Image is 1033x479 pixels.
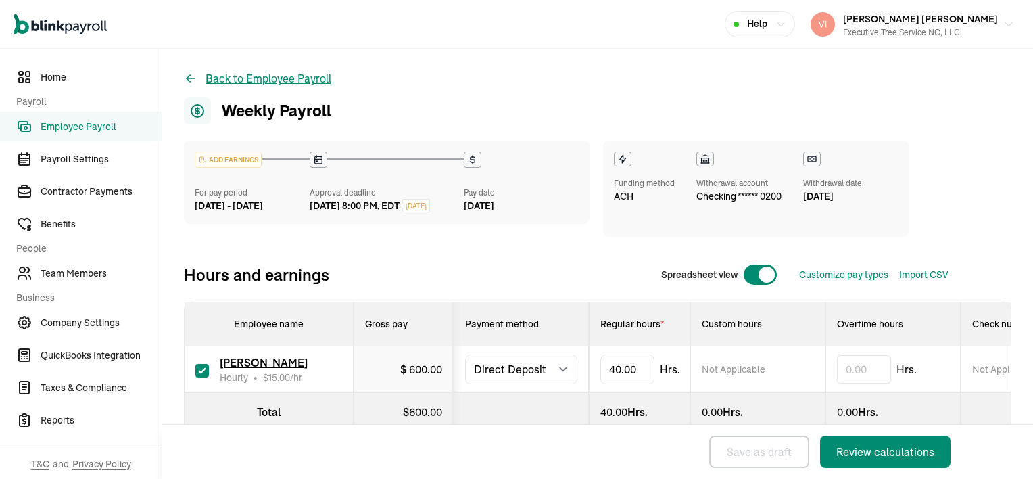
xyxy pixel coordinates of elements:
span: Home [41,70,162,85]
div: Save as draft [727,444,792,460]
div: Withdrawal account [696,177,782,189]
div: [DATE] - [DATE] [195,199,310,213]
div: [DATE] [803,189,862,204]
button: Help [725,11,795,37]
div: [DATE] [464,199,579,213]
span: Employee Payroll [41,120,162,134]
div: Funding method [614,177,675,189]
span: Hours and earnings [184,264,329,286]
span: Hrs. [896,361,917,378]
h1: Weekly Payroll [184,97,331,124]
span: 600.00 [409,363,442,376]
span: 15.00 [268,371,290,384]
div: Custom hours [702,317,814,331]
div: $ [365,404,442,420]
div: Pay date [464,187,579,199]
input: TextInput [600,355,654,384]
span: 0.00 [837,405,858,419]
span: Employee name [234,318,304,330]
span: Company Settings [41,316,162,330]
button: [PERSON_NAME] [PERSON_NAME]Executive Tree Service NC, LLC [805,7,1019,41]
span: Overtime hours [837,318,903,330]
span: • [254,371,258,384]
span: Regular hours [600,318,664,330]
div: Total [195,404,342,420]
span: /hr [263,371,302,384]
span: [PERSON_NAME] [220,356,308,369]
div: $ [400,361,442,378]
span: Spreadsheet view [661,268,738,282]
div: Withdrawal date [803,177,862,189]
button: Back to Employee Payroll [184,70,331,87]
div: Executive Tree Service NC, LLC [843,26,998,39]
iframe: Chat Widget [965,414,1033,479]
span: $ [263,371,290,384]
button: Customize pay types [799,268,888,282]
span: Taxes & Compliance [41,381,162,395]
button: Save as draft [709,436,809,468]
span: Not Applicable [702,363,765,376]
div: [DATE] 8:00 PM, EDT [310,199,400,213]
span: ACH [614,189,633,204]
span: Reports [41,413,162,428]
span: 600.00 [409,405,442,419]
div: ADD EARNINGS [195,152,261,167]
span: 0.00 [702,405,723,419]
div: Hrs. [702,404,814,420]
span: 40.00 [600,405,627,419]
span: Help [747,17,767,31]
button: Review calculations [820,436,951,468]
span: Hrs. [660,361,680,378]
span: Hourly [220,371,248,384]
div: Hrs. [837,404,949,420]
span: Benefits [41,217,162,231]
span: [PERSON_NAME] [PERSON_NAME] [843,13,998,25]
div: Hrs. [600,404,679,420]
span: [DATE] [406,201,427,211]
input: 0.00 [837,355,891,384]
div: Review calculations [836,444,934,460]
button: Import CSV [899,268,948,282]
span: T&C [31,457,49,471]
span: People [16,242,153,256]
nav: Global [14,5,107,44]
div: Gross pay [365,317,442,331]
div: Approval deadline [310,187,458,199]
span: QuickBooks Integration [41,348,162,363]
div: For pay period [195,187,310,199]
span: Contractor Payments [41,185,162,199]
span: Payroll Settings [41,152,162,166]
span: Payroll [16,95,153,109]
span: Payment method [465,318,539,330]
span: Privacy Policy [72,457,131,471]
span: Team Members [41,267,162,281]
span: Business [16,291,153,305]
